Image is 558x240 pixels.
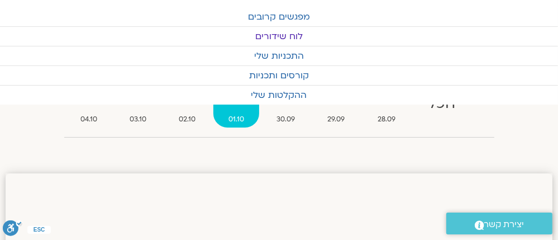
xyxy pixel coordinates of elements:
[261,83,310,128] a: ג30.09
[312,114,360,125] span: 29.09
[115,83,161,128] a: ו03.10
[413,83,470,128] a: הכל
[65,83,112,128] a: ש04.10
[65,114,112,125] span: 04.10
[363,83,411,128] a: א28.09
[363,114,411,125] span: 28.09
[164,114,211,125] span: 02.10
[213,114,259,125] span: 01.10
[446,213,552,234] a: יצירת קשר
[261,114,310,125] span: 30.09
[213,83,259,128] a: ד01.10
[484,217,524,232] span: יצירת קשר
[312,83,360,128] a: ב29.09
[115,114,161,125] span: 03.10
[164,83,211,128] a: ה02.10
